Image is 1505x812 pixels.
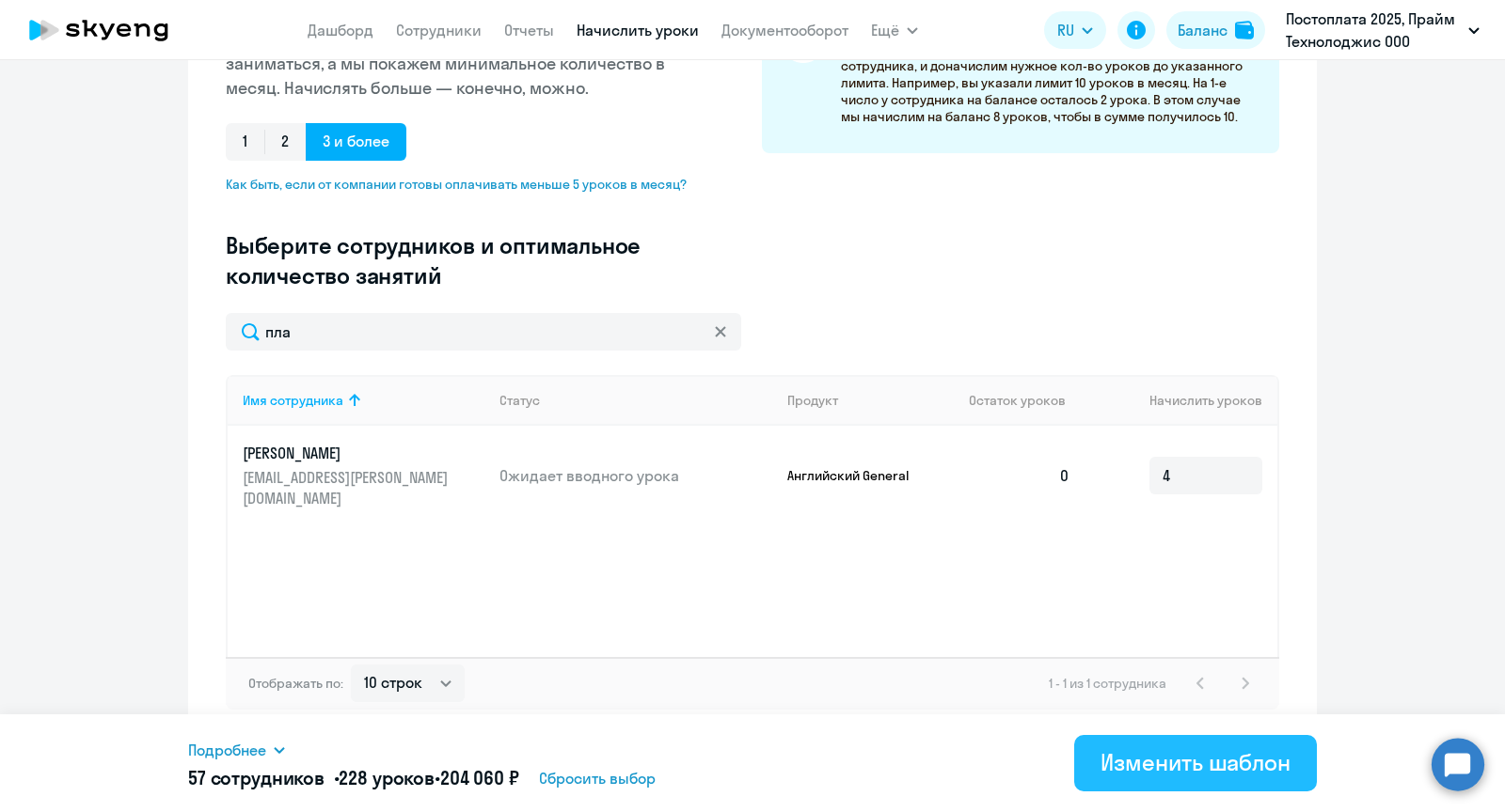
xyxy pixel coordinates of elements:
a: Документооборот [721,21,848,39]
div: Статус [499,392,772,409]
div: Статус [499,392,540,409]
a: Отчеты [504,21,554,39]
p: Английский General [787,467,928,484]
span: Как быть, если от компании готовы оплачивать меньше 5 уроков в месяц? [226,176,702,193]
h3: Выберите сотрудников и оптимальное количество занятий [226,230,702,290]
span: 204 060 ₽ [440,766,519,789]
span: Сбросить выбор [539,767,656,789]
div: Продукт [787,392,955,409]
button: Балансbalance [1166,11,1265,49]
button: Ещё [871,11,918,49]
button: Изменить шаблон [1074,735,1317,791]
span: 228 уроков [339,766,435,789]
input: Поиск по имени, email, продукту или статусу [226,313,741,351]
th: Начислить уроков [1085,375,1277,426]
a: Начислить уроки [577,21,699,39]
p: Постоплата 2025, Прайм Технолоджис ООО [1286,8,1461,53]
span: Подробнее [188,739,266,761]
span: 2 [264,123,306,161]
td: 0 [954,426,1085,525]
p: [PERSON_NAME] [243,443,453,463]
p: Раз в месяц мы будем смотреть, сколько уроков есть на балансе сотрудника, и доначислим нужное кол... [841,40,1260,125]
a: Дашборд [308,21,373,39]
span: RU [1057,19,1074,41]
div: Остаток уроков [969,392,1085,409]
span: 1 - 1 из 1 сотрудника [1049,675,1166,692]
button: RU [1044,11,1106,49]
div: Продукт [787,392,838,409]
span: Остаток уроков [969,392,1066,409]
span: 3 и более [306,123,406,161]
div: Имя сотрудника [243,392,484,409]
span: Ещё [871,19,899,41]
a: Сотрудники [396,21,482,39]
img: balance [1235,21,1254,39]
div: Изменить шаблон [1101,747,1291,777]
button: Постоплата 2025, Прайм Технолоджис ООО [1276,8,1489,53]
span: 1 [226,123,264,161]
a: [PERSON_NAME][EMAIL_ADDRESS][PERSON_NAME][DOMAIN_NAME] [243,443,484,508]
div: Имя сотрудника [243,392,343,409]
p: [EMAIL_ADDRESS][PERSON_NAME][DOMAIN_NAME] [243,467,453,508]
p: Ожидает вводного урока [499,465,772,486]
span: Отображать по: [248,675,343,692]
h5: 57 сотрудников • • [188,765,518,791]
div: Баланс [1178,19,1228,41]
